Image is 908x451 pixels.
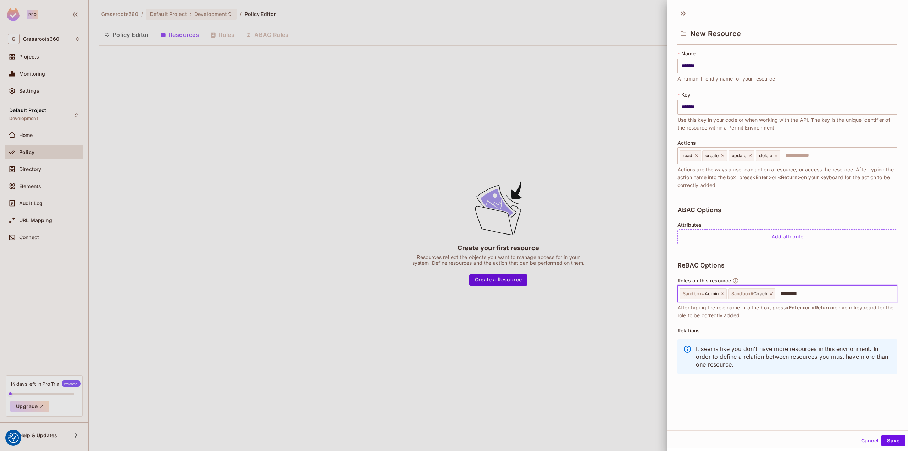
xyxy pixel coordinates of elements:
[680,150,701,161] div: read
[858,435,881,446] button: Cancel
[705,153,719,159] span: create
[677,116,897,132] span: Use this key in your code or when working with the API. The key is the unique identifier of the r...
[731,291,753,296] span: Sandbox #
[752,174,772,180] span: <Enter>
[759,153,772,159] span: delete
[677,262,725,269] span: ReBAC Options
[881,435,905,446] button: Save
[677,207,721,214] span: ABAC Options
[677,229,897,244] div: Add attribute
[681,92,690,98] span: Key
[677,75,775,83] span: A human-friendly name for your resource
[683,291,719,297] span: Admin
[677,328,700,334] span: Relations
[683,153,693,159] span: read
[683,291,705,296] span: Sandbox #
[728,288,775,299] div: Sandbox#Coach
[677,278,731,284] span: Roles on this resource
[756,150,780,161] div: delete
[677,140,696,146] span: Actions
[729,150,755,161] div: update
[677,166,897,189] span: Actions are the ways a user can act on a resource, or access the resource. After typing the actio...
[696,345,892,368] p: It seems like you don't have more resources in this environment. In order to define a relation be...
[778,174,801,180] span: <Return>
[786,304,805,310] span: <Enter>
[702,150,727,161] div: create
[732,153,747,159] span: update
[677,304,897,319] span: After typing the role name into the box, press or on your keyboard for the role to be correctly a...
[8,433,19,443] img: Revisit consent button
[8,433,19,443] button: Consent Preferences
[681,51,696,56] span: Name
[677,222,702,228] span: Attributes
[811,304,834,310] span: <Return>
[680,288,727,299] div: Sandbox#Admin
[731,291,767,297] span: Coach
[690,29,741,38] span: New Resource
